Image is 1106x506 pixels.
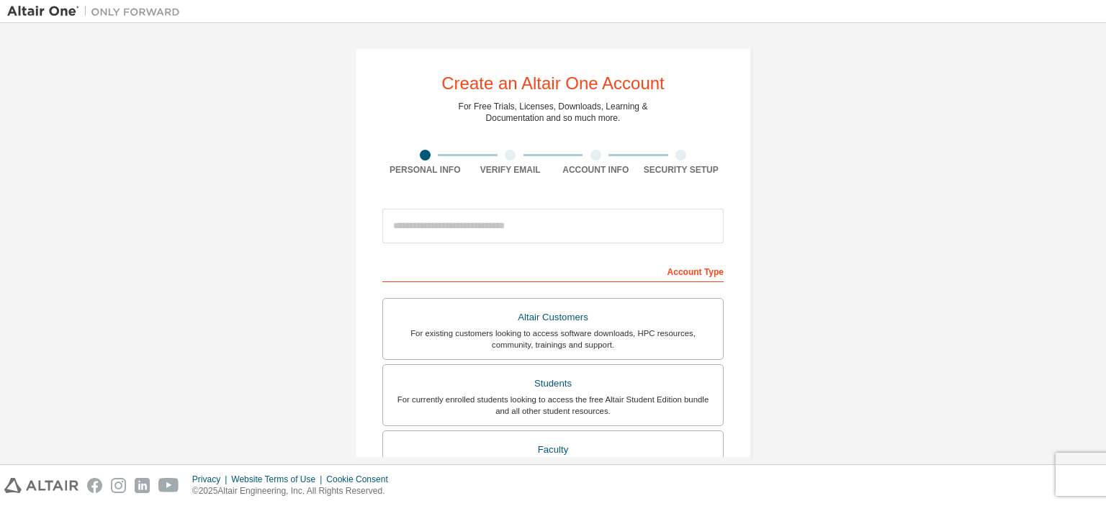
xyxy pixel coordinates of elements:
img: instagram.svg [111,478,126,493]
div: Privacy [192,474,231,485]
img: altair_logo.svg [4,478,78,493]
div: Cookie Consent [326,474,396,485]
div: For existing customers looking to access software downloads, HPC resources, community, trainings ... [392,327,714,351]
p: © 2025 Altair Engineering, Inc. All Rights Reserved. [192,485,397,497]
div: Security Setup [639,164,724,176]
img: linkedin.svg [135,478,150,493]
div: Students [392,374,714,394]
div: Verify Email [468,164,554,176]
div: For currently enrolled students looking to access the free Altair Student Edition bundle and all ... [392,394,714,417]
div: Create an Altair One Account [441,75,665,92]
div: Altair Customers [392,307,714,327]
div: Faculty [392,440,714,460]
div: For Free Trials, Licenses, Downloads, Learning & Documentation and so much more. [459,101,648,124]
div: Website Terms of Use [231,474,326,485]
img: facebook.svg [87,478,102,493]
div: Account Type [382,259,724,282]
img: Altair One [7,4,187,19]
div: Account Info [553,164,639,176]
div: Personal Info [382,164,468,176]
img: youtube.svg [158,478,179,493]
